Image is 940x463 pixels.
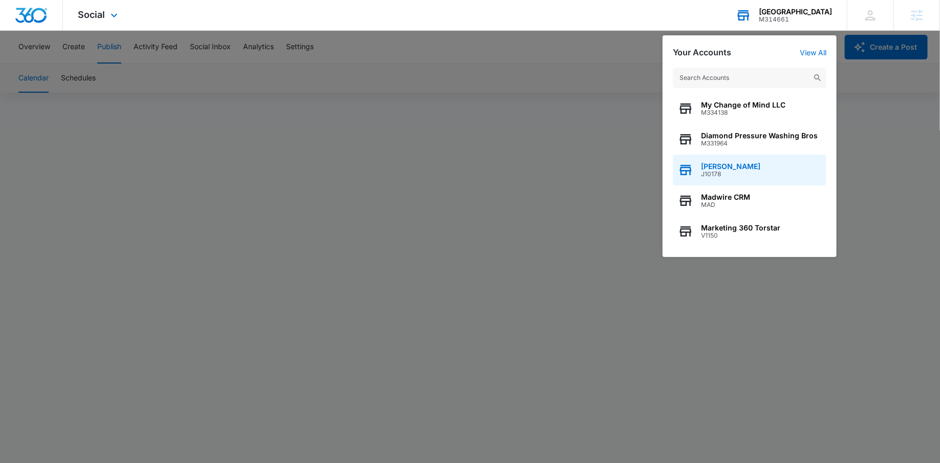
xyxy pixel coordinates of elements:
button: My Change of Mind LLCM334138 [673,93,826,124]
span: M331964 [701,140,818,147]
a: View All [800,48,826,57]
img: tab_domain_overview_orange.svg [28,59,36,68]
span: Social [78,9,105,20]
button: Madwire CRMMAD [673,185,826,216]
span: MAD [701,201,750,208]
div: account id [759,16,832,23]
span: Marketing 360 Torstar [701,224,780,232]
button: Marketing 360 TorstarV1150 [673,216,826,247]
div: v 4.0.25 [29,16,50,25]
div: Domain: [DOMAIN_NAME] [27,27,113,35]
span: Diamond Pressure Washing Bros [701,132,818,140]
h2: Your Accounts [673,48,731,57]
button: Diamond Pressure Washing BrosM331964 [673,124,826,155]
div: Domain Overview [39,60,92,67]
span: J10178 [701,171,760,178]
span: Madwire CRM [701,193,750,201]
div: Keywords by Traffic [113,60,172,67]
img: logo_orange.svg [16,16,25,25]
span: My Change of Mind LLC [701,101,785,109]
img: website_grey.svg [16,27,25,35]
span: [PERSON_NAME] [701,162,760,171]
input: Search Accounts [673,68,826,88]
img: tab_keywords_by_traffic_grey.svg [102,59,110,68]
span: V1150 [701,232,780,239]
button: [PERSON_NAME]J10178 [673,155,826,185]
div: account name [759,8,832,16]
span: M334138 [701,109,785,116]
